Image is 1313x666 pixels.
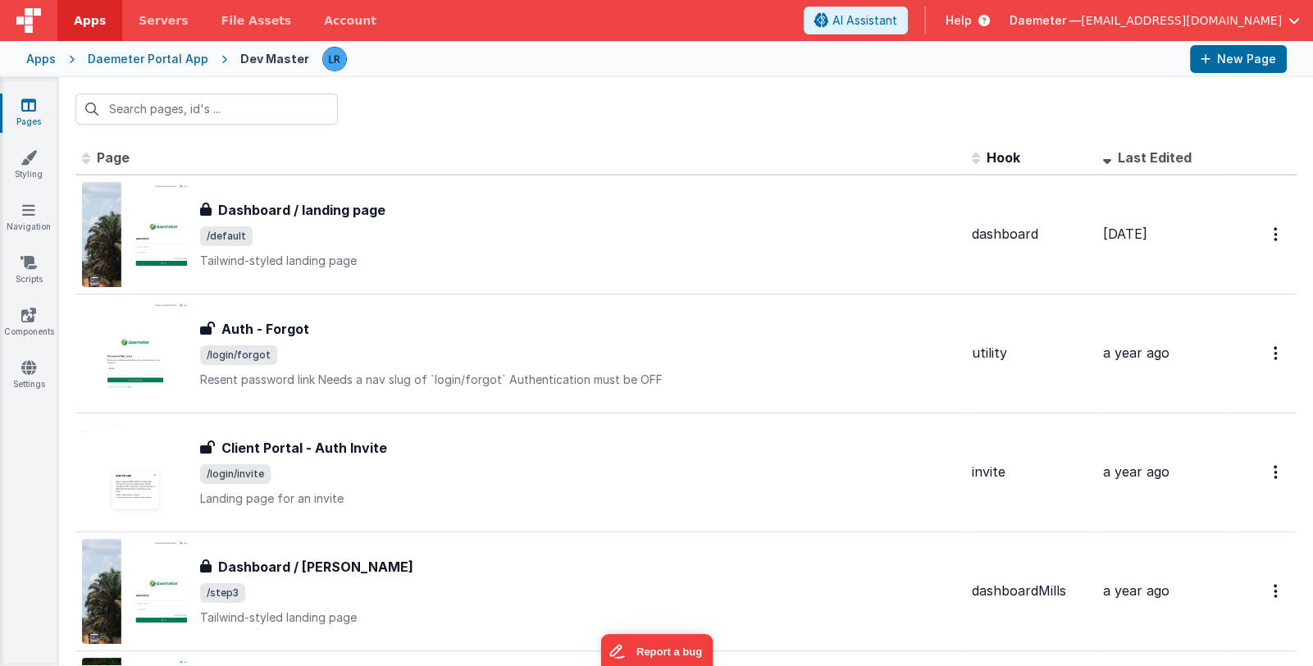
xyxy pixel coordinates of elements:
[200,372,959,388] p: Resent password link Needs a nav slug of `login/forgot` Authentication must be OFF
[1264,574,1290,608] button: Options
[88,51,208,67] div: Daemeter Portal App
[323,48,346,71] img: 0cc89ea87d3ef7af341bf65f2365a7ce
[218,557,413,577] h3: Dashboard / [PERSON_NAME]
[26,51,56,67] div: Apps
[139,12,188,29] span: Servers
[75,94,338,125] input: Search pages, id's ...
[1103,226,1147,242] span: [DATE]
[987,149,1020,166] span: Hook
[221,12,292,29] span: File Assets
[1010,12,1300,29] button: Daemeter — [EMAIL_ADDRESS][DOMAIN_NAME]
[200,226,253,246] span: /default
[1264,455,1290,489] button: Options
[804,7,908,34] button: AI Assistant
[97,149,130,166] span: Page
[200,253,959,269] p: Tailwind-styled landing page
[1103,582,1169,599] span: a year ago
[1081,12,1282,29] span: [EMAIL_ADDRESS][DOMAIN_NAME]
[1103,344,1169,361] span: a year ago
[221,438,387,458] h3: Client Portal - Auth Invite
[200,583,245,603] span: /step3
[200,464,271,484] span: /login/invite
[1264,336,1290,370] button: Options
[1190,45,1287,73] button: New Page
[200,609,959,626] p: Tailwind-styled landing page
[240,51,309,67] div: Dev Master
[832,12,897,29] span: AI Assistant
[972,463,1090,481] div: invite
[74,12,106,29] span: Apps
[972,225,1090,244] div: dashboard
[1010,12,1081,29] span: Daemeter —
[946,12,972,29] span: Help
[221,319,309,339] h3: Auth - Forgot
[200,490,959,507] p: Landing page for an invite
[1264,217,1290,251] button: Options
[1118,149,1192,166] span: Last Edited
[972,344,1090,363] div: utility
[972,582,1090,600] div: dashboardMills
[200,345,277,365] span: /login/forgot
[218,200,385,220] h3: Dashboard / landing page
[1103,463,1169,480] span: a year ago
